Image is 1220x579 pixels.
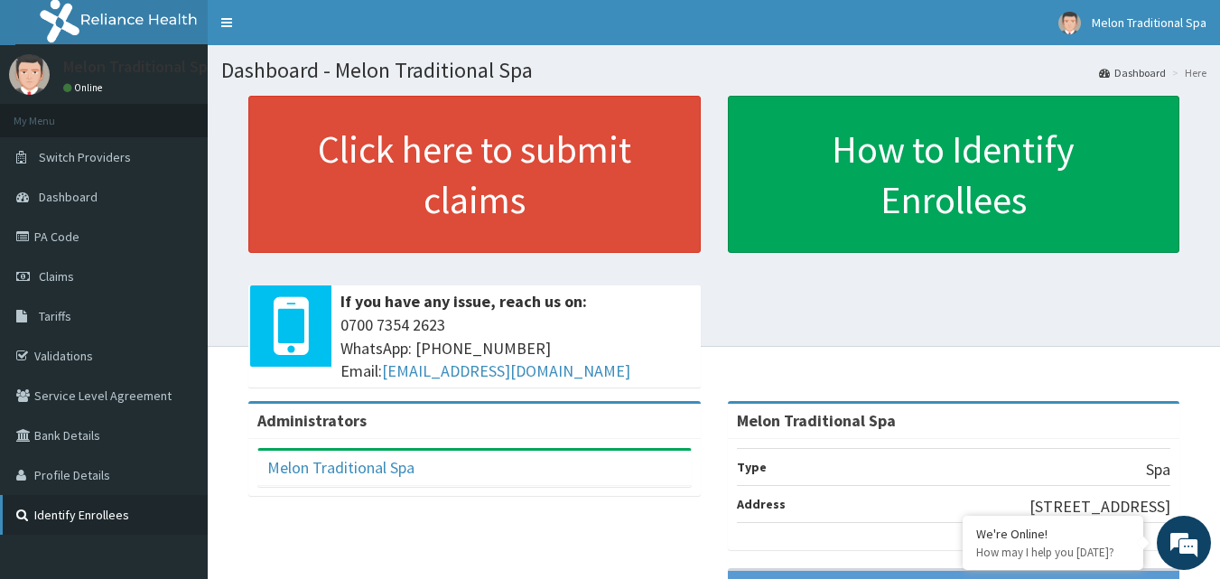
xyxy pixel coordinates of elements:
[1146,458,1170,481] p: Spa
[63,81,107,94] a: Online
[1058,12,1081,34] img: User Image
[39,268,74,285] span: Claims
[976,545,1130,560] p: How may I help you today?
[9,54,50,95] img: User Image
[737,410,896,431] strong: Melon Traditional Spa
[1099,65,1166,80] a: Dashboard
[39,308,71,324] span: Tariffs
[267,457,414,478] a: Melon Traditional Spa
[1029,495,1170,518] p: [STREET_ADDRESS]
[1092,14,1206,31] span: Melon Traditional Spa
[728,96,1180,253] a: How to Identify Enrollees
[39,189,98,205] span: Dashboard
[63,59,216,75] p: Melon Traditional Spa
[248,96,701,253] a: Click here to submit claims
[737,496,786,512] b: Address
[340,291,587,312] b: If you have any issue, reach us on:
[976,526,1130,542] div: We're Online!
[737,459,767,475] b: Type
[1168,65,1206,80] li: Here
[340,313,692,383] span: 0700 7354 2623 WhatsApp: [PHONE_NUMBER] Email:
[39,149,131,165] span: Switch Providers
[257,410,367,431] b: Administrators
[382,360,630,381] a: [EMAIL_ADDRESS][DOMAIN_NAME]
[221,59,1206,82] h1: Dashboard - Melon Traditional Spa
